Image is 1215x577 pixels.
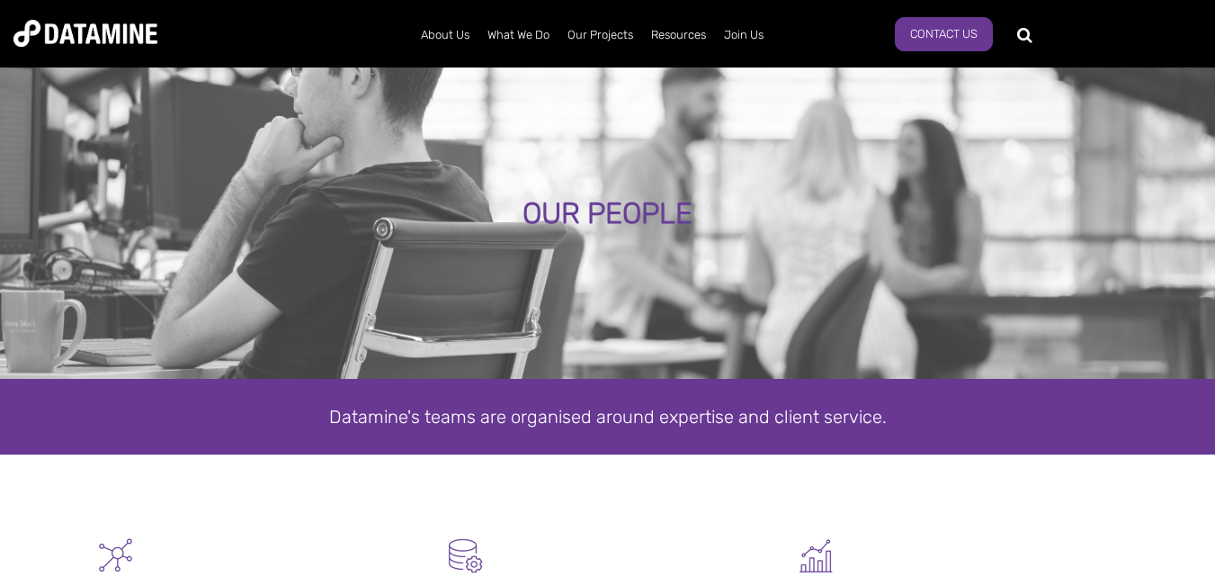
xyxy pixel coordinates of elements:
a: About Us [412,12,478,59]
img: Datamine [13,20,157,47]
img: Graph - Network [95,536,136,576]
span: Datamine's teams are organised around expertise and client service. [329,406,887,428]
a: What We Do [478,12,558,59]
div: OUR PEOPLE [145,198,1071,230]
img: Datamart [445,536,486,576]
a: Our Projects [558,12,642,59]
a: Contact Us [895,17,993,51]
img: Graph 5 [796,536,836,576]
a: Resources [642,12,715,59]
a: Join Us [715,12,773,59]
